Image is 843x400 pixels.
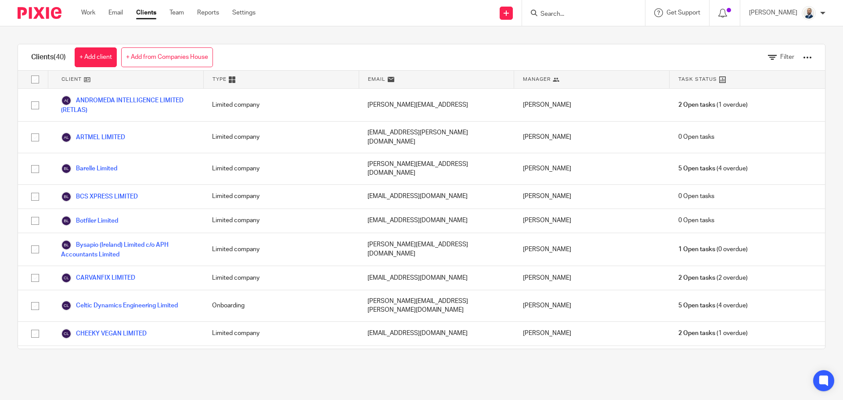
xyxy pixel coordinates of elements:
div: [PERSON_NAME] [514,322,670,346]
span: Client [61,76,82,83]
a: Team [169,8,184,17]
a: ANDROMEDA INTELLIGENCE LIMITED (RETLAS) [61,95,195,115]
a: Barelle Limited [61,163,117,174]
img: svg%3E [61,328,72,339]
span: 5 Open tasks [678,164,715,173]
h1: Clients [31,53,66,62]
div: [EMAIL_ADDRESS][PERSON_NAME][DOMAIN_NAME] [359,122,514,153]
div: Limited company [203,322,359,346]
div: Limited company [203,122,359,153]
span: (40) [54,54,66,61]
div: [PERSON_NAME] [514,346,670,377]
img: svg%3E [61,191,72,202]
span: Get Support [666,10,700,16]
div: [PERSON_NAME] [514,233,670,266]
img: svg%3E [61,216,72,226]
span: Type [213,76,227,83]
div: Limited company [203,266,359,290]
div: Onboarding [203,290,359,321]
span: (2 overdue) [678,274,748,282]
img: Mark%20LI%20profiler.png [802,6,816,20]
a: CHEEKY VEGAN LIMITED [61,328,147,339]
div: [PERSON_NAME] [514,89,670,121]
img: svg%3E [61,240,72,250]
span: Filter [780,54,794,60]
div: Limited company [203,89,359,121]
div: [PERSON_NAME][EMAIL_ADDRESS][DOMAIN_NAME] [359,153,514,184]
span: 2 Open tasks [678,101,715,109]
a: CARVANFIX LIMITED [61,273,135,283]
img: Pixie [18,7,61,19]
div: [PERSON_NAME] [514,290,670,321]
img: svg%3E [61,273,72,283]
a: Botfiler Limited [61,216,118,226]
div: [PERSON_NAME] [514,209,670,233]
div: [PERSON_NAME][EMAIL_ADDRESS][PERSON_NAME][DOMAIN_NAME] [359,290,514,321]
div: [PERSON_NAME] [514,122,670,153]
span: (4 overdue) [678,301,748,310]
div: [EMAIL_ADDRESS][DOMAIN_NAME] [359,209,514,233]
a: Celtic Dynamics Engineering Limited [61,300,178,311]
a: Reports [197,8,219,17]
span: 0 Open tasks [678,133,714,141]
a: BCS XPRESS LIMITED [61,191,138,202]
img: svg%3E [61,132,72,143]
div: Limited company [203,153,359,184]
div: [PERSON_NAME] [514,266,670,290]
span: (1 overdue) [678,329,748,338]
div: Limited company [203,209,359,233]
div: [PERSON_NAME][EMAIL_ADDRESS][DOMAIN_NAME] [359,233,514,266]
div: [PERSON_NAME] [514,153,670,184]
span: (0 overdue) [678,245,748,254]
p: [PERSON_NAME] [749,8,797,17]
input: Search [540,11,619,18]
a: + Add from Companies House [121,47,213,67]
div: Sole Trader / Self-Assessed [203,346,359,377]
a: Email [108,8,123,17]
div: [EMAIL_ADDRESS][DOMAIN_NAME] [359,185,514,209]
a: Bysapio (Ireland) Limited c/o APH Accountants Limited [61,240,195,259]
img: svg%3E [61,95,72,106]
span: 5 Open tasks [678,301,715,310]
a: Clients [136,8,156,17]
a: ARTMEL LIMITED [61,132,125,143]
a: + Add client [75,47,117,67]
div: [PERSON_NAME][EMAIL_ADDRESS][PERSON_NAME][DOMAIN_NAME] [359,346,514,377]
div: [EMAIL_ADDRESS][DOMAIN_NAME] [359,322,514,346]
img: svg%3E [61,163,72,174]
img: svg%3E [61,300,72,311]
span: Email [368,76,385,83]
span: Manager [523,76,551,83]
span: (1 overdue) [678,101,748,109]
span: 0 Open tasks [678,192,714,201]
div: [PERSON_NAME] [514,185,670,209]
a: Settings [232,8,256,17]
input: Select all [27,71,43,88]
span: 0 Open tasks [678,216,714,225]
span: Task Status [678,76,717,83]
span: 2 Open tasks [678,274,715,282]
div: Limited company [203,233,359,266]
a: Work [81,8,95,17]
span: 2 Open tasks [678,329,715,338]
div: [EMAIL_ADDRESS][DOMAIN_NAME] [359,266,514,290]
div: Limited company [203,185,359,209]
span: (4 overdue) [678,164,748,173]
span: 1 Open tasks [678,245,715,254]
div: [PERSON_NAME][EMAIL_ADDRESS] [359,89,514,121]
